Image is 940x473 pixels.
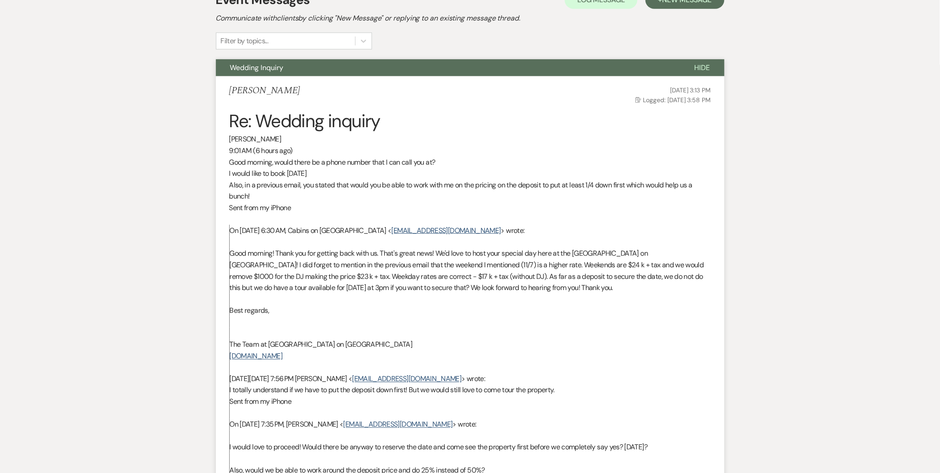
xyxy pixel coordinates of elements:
[221,36,269,46] div: Filter by topics...
[230,249,704,292] span: Good morning! Thank you for getting back with us. That's great news! We'd love to host your speci...
[230,397,292,407] span: Sent from my iPhone
[229,169,307,178] span: I would like to book [DATE]
[392,226,501,235] a: [EMAIL_ADDRESS][DOMAIN_NAME]
[501,226,525,235] span: > wrote:
[230,374,352,384] span: [DATE][DATE] 7:56 PM [PERSON_NAME] <
[230,443,648,452] span: I would love to proceed! Would there be anyway to reserve the date and come see the property firs...
[344,420,453,429] a: [EMAIL_ADDRESS][DOMAIN_NAME]
[216,13,725,24] h2: Communicate with clients by clicking "New Message" or replying to an existing message thread.
[230,386,555,395] span: I totally understand if we have to put the deposit down first! But we would still love to come to...
[453,420,476,429] span: > wrote:
[229,134,282,144] span: [PERSON_NAME]
[216,59,680,76] button: Wedding Inquiry
[462,374,485,384] span: > wrote:
[229,158,435,167] span: Good morning, would there be a phone number that I can call you at?
[229,180,692,201] span: Also, in a previous email, you stated that would you be able to work with me on the pricing on th...
[229,146,293,155] span: 9:01 AM (6 hours ago)
[230,340,413,349] span: The Team at [GEOGRAPHIC_DATA] on [GEOGRAPHIC_DATA]
[230,226,392,235] span: On [DATE] 6:30 AM, Cabins on [GEOGRAPHIC_DATA] <
[635,96,711,104] span: Logged: [DATE] 3:58 PM
[670,86,711,94] span: [DATE] 3:13 PM
[695,63,710,72] span: Hide
[230,420,344,429] span: On [DATE] 7:35 PM, [PERSON_NAME] <
[230,306,269,315] span: Best regards,
[229,85,300,96] h5: [PERSON_NAME]
[230,352,283,361] a: [DOMAIN_NAME]
[229,109,381,133] span: Re: Wedding inquiry
[352,374,461,384] a: [EMAIL_ADDRESS][DOMAIN_NAME]
[230,63,284,72] span: Wedding Inquiry
[680,59,725,76] button: Hide
[229,203,291,212] span: Sent from my iPhone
